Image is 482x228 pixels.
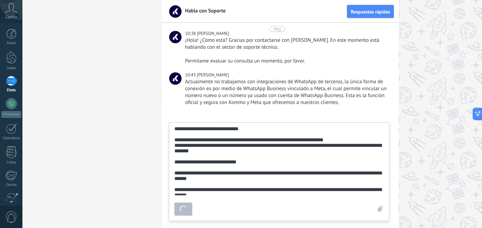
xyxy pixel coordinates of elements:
span: Habla con Soporte [181,8,226,14]
span: Cuenta [6,15,17,19]
div: Panel [1,41,21,46]
span: Kristel Z. [169,72,182,85]
div: 10:43 [185,72,197,78]
span: Respuestas rápidas [351,9,390,14]
div: Hoy [274,26,281,32]
span: Kristel Z. [169,31,182,43]
div: Leads [1,66,21,70]
div: WhatsApp [1,111,21,118]
div: Listas [1,160,21,165]
span: Kristel Z. [197,30,229,36]
div: Chats [1,88,21,93]
div: Permítame evaluar su consulta un momento, por favor. [185,58,388,65]
button: Respuestas rápidas [347,5,394,18]
div: Actualmente no trabajamos con integraciones de WhatsApp de terceros, la única forma de conexión e... [185,78,388,106]
div: ¡Hola! ¿Cómo está? Gracias por contactarse con [PERSON_NAME]. En este momento está hablando con e... [185,37,388,51]
span: Kristel Z. [197,72,229,78]
div: Correo [1,183,21,187]
div: Calendario [1,136,21,141]
div: 10:38 [185,30,197,37]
